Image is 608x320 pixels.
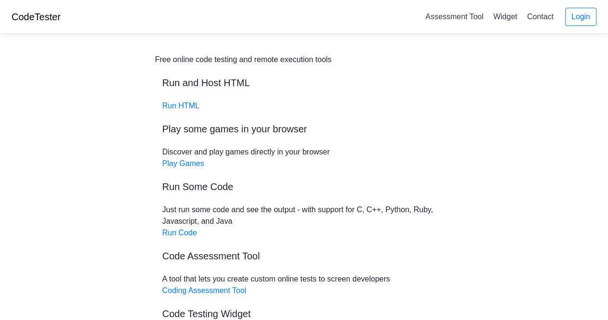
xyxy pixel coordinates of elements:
[162,229,197,237] a: Run Code
[162,159,204,167] a: Play Games
[155,54,332,65] div: Free online code testing and remote execution tools
[162,77,446,89] h5: Run and Host HTML
[162,286,247,294] a: Coding Assessment Tool
[12,12,61,22] a: CodeTester
[162,102,199,110] a: Run HTML
[162,308,446,320] h5: Code Testing Widget
[422,9,487,25] a: Assessment Tool
[162,123,446,135] h5: Play some games in your browser
[489,9,521,25] a: Widget
[162,181,446,192] h5: Run Some Code
[162,250,446,262] h5: Code Assessment Tool
[565,8,596,26] a: Login
[523,9,558,25] a: Contact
